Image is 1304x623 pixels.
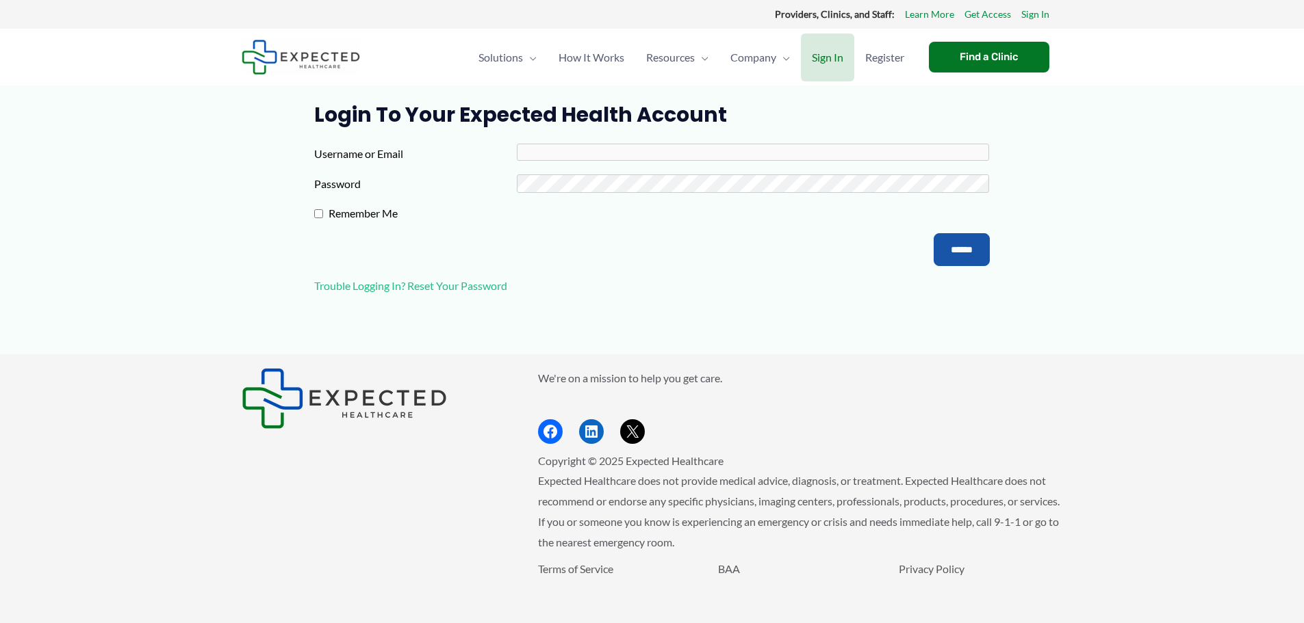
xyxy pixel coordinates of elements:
[538,454,724,467] span: Copyright © 2025 Expected Healthcare
[538,474,1060,548] span: Expected Healthcare does not provide medical advice, diagnosis, or treatment. Expected Healthcare...
[730,34,776,81] span: Company
[538,559,1063,610] aside: Footer Widget 3
[538,562,613,575] a: Terms of Service
[775,8,895,20] strong: Providers, Clinics, and Staff:
[538,368,1063,388] p: We're on a mission to help you get care.
[964,5,1011,23] a: Get Access
[718,562,740,575] a: BAA
[635,34,719,81] a: ResourcesMenu Toggle
[523,34,537,81] span: Menu Toggle
[695,34,708,81] span: Menu Toggle
[314,174,517,194] label: Password
[801,34,854,81] a: Sign In
[854,34,915,81] a: Register
[548,34,635,81] a: How It Works
[242,368,504,429] aside: Footer Widget 1
[242,368,447,429] img: Expected Healthcare Logo - side, dark font, small
[559,34,624,81] span: How It Works
[899,562,964,575] a: Privacy Policy
[314,144,517,164] label: Username or Email
[865,34,904,81] span: Register
[776,34,790,81] span: Menu Toggle
[719,34,801,81] a: CompanyMenu Toggle
[314,103,990,127] h1: Login to Your Expected Health Account
[538,368,1063,444] aside: Footer Widget 2
[242,40,360,75] img: Expected Healthcare Logo - side, dark font, small
[314,279,507,292] a: Trouble Logging In? Reset Your Password
[468,34,915,81] nav: Primary Site Navigation
[478,34,523,81] span: Solutions
[1021,5,1049,23] a: Sign In
[646,34,695,81] span: Resources
[323,203,526,224] label: Remember Me
[929,42,1049,72] a: Find a Clinic
[468,34,548,81] a: SolutionsMenu Toggle
[905,5,954,23] a: Learn More
[812,34,843,81] span: Sign In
